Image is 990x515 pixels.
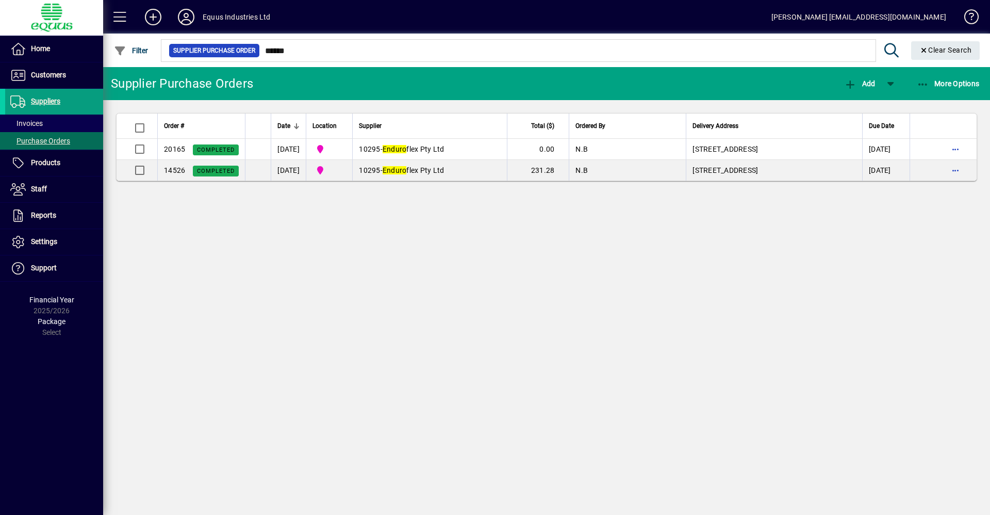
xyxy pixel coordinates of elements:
[312,143,346,155] span: 2N NORTHERN
[359,120,501,132] div: Supplier
[869,120,903,132] div: Due Date
[914,74,982,93] button: More Options
[575,120,605,132] span: Ordered By
[10,119,43,127] span: Invoices
[869,120,894,132] span: Due Date
[31,71,66,79] span: Customers
[514,120,564,132] div: Total ($)
[31,211,56,219] span: Reports
[277,120,300,132] div: Date
[164,120,184,132] span: Order #
[956,2,977,36] a: Knowledge Base
[10,137,70,145] span: Purchase Orders
[38,317,65,326] span: Package
[31,44,50,53] span: Home
[31,264,57,272] span: Support
[111,41,151,60] button: Filter
[111,75,253,92] div: Supplier Purchase Orders
[170,8,203,26] button: Profile
[352,139,507,160] td: -
[383,166,407,174] em: Enduro
[862,139,910,160] td: [DATE]
[271,139,306,160] td: [DATE]
[197,168,235,174] span: Completed
[164,120,239,132] div: Order #
[771,9,946,25] div: [PERSON_NAME] [EMAIL_ADDRESS][DOMAIN_NAME]
[947,162,964,179] button: More options
[383,145,444,153] span: flex Pty Ltd
[507,139,569,160] td: 0.00
[383,166,444,174] span: flex Pty Ltd
[5,115,103,132] a: Invoices
[359,145,380,153] span: 10295
[277,120,290,132] span: Date
[352,160,507,181] td: -
[359,120,382,132] span: Supplier
[575,166,588,174] span: N.B
[383,145,407,153] em: Enduro
[531,120,554,132] span: Total ($)
[5,229,103,255] a: Settings
[137,8,170,26] button: Add
[5,150,103,176] a: Products
[5,62,103,88] a: Customers
[917,79,980,88] span: More Options
[686,160,862,181] td: [STREET_ADDRESS]
[575,145,588,153] span: N.B
[5,132,103,150] a: Purchase Orders
[575,120,680,132] div: Ordered By
[359,166,380,174] span: 10295
[164,166,185,174] span: 14526
[5,36,103,62] a: Home
[5,255,103,281] a: Support
[5,176,103,202] a: Staff
[197,147,235,153] span: Completed
[947,141,964,157] button: More options
[911,41,980,60] button: Clear
[686,139,862,160] td: [STREET_ADDRESS]
[203,9,271,25] div: Equus Industries Ltd
[31,237,57,246] span: Settings
[271,160,306,181] td: [DATE]
[312,120,346,132] div: Location
[507,160,569,181] td: 231.28
[164,145,185,153] span: 20165
[844,79,875,88] span: Add
[31,185,47,193] span: Staff
[114,46,148,55] span: Filter
[5,203,103,229] a: Reports
[919,46,972,54] span: Clear Search
[29,296,74,304] span: Financial Year
[31,158,60,167] span: Products
[862,160,910,181] td: [DATE]
[31,97,60,105] span: Suppliers
[841,74,878,93] button: Add
[312,120,337,132] span: Location
[692,120,738,132] span: Delivery Address
[173,45,255,56] span: Supplier Purchase Order
[312,164,346,176] span: 2N NORTHERN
